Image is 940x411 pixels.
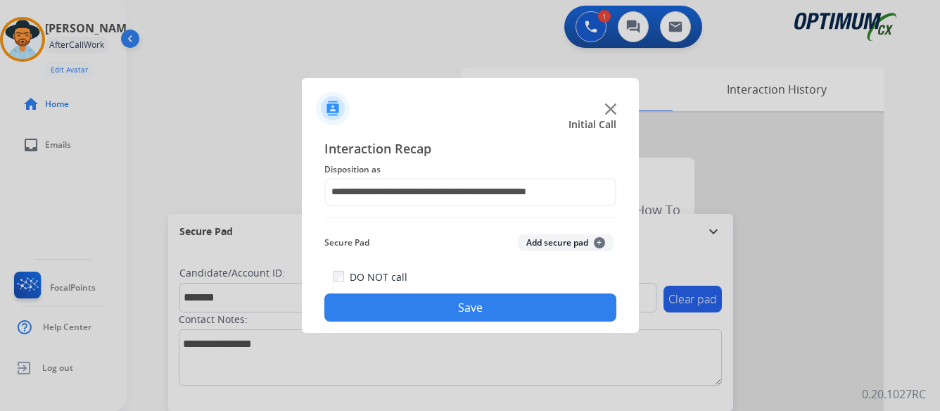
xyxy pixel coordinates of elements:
[569,118,616,132] span: Initial Call
[324,139,616,161] span: Interaction Recap
[350,270,407,284] label: DO NOT call
[324,234,369,251] span: Secure Pad
[518,234,614,251] button: Add secure pad+
[316,91,350,125] img: contactIcon
[324,217,616,218] img: contact-recap-line.svg
[324,161,616,178] span: Disposition as
[862,386,926,403] p: 0.20.1027RC
[324,293,616,322] button: Save
[594,237,605,248] span: +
